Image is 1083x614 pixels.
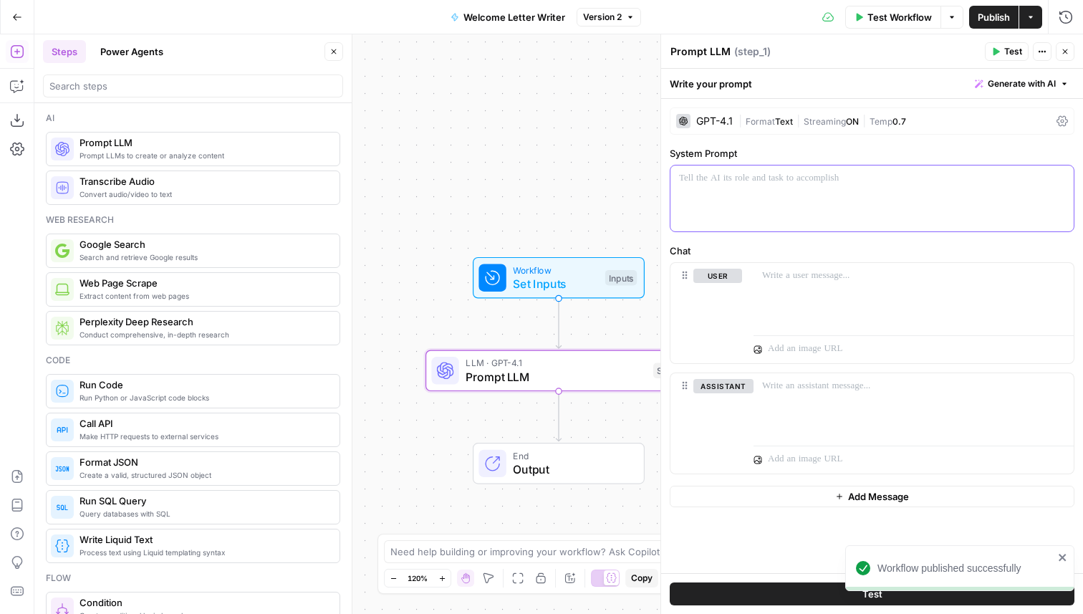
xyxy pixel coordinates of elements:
[848,489,909,504] span: Add Message
[80,251,328,263] span: Search and retrieve Google results
[738,113,746,128] span: |
[631,572,653,585] span: Copy
[80,290,328,302] span: Extract content from web pages
[466,368,646,385] span: Prompt LLM
[80,237,328,251] span: Google Search
[870,116,892,127] span: Temp
[556,299,561,349] g: Edge from start to step_1
[46,112,340,125] div: Ai
[1058,552,1068,563] button: close
[693,379,754,393] button: assistant
[867,10,932,24] span: Test Workflow
[80,135,328,150] span: Prompt LLM
[46,572,340,585] div: Flow
[670,582,1074,605] button: Test
[80,532,328,547] span: Write Liquid Text
[653,363,684,379] div: Step 1
[80,329,328,340] span: Conduct comprehensive, in-depth research
[793,113,804,128] span: |
[513,275,598,292] span: Set Inputs
[463,10,565,24] span: Welcome Letter Writer
[80,455,328,469] span: Format JSON
[46,354,340,367] div: Code
[985,42,1029,61] button: Test
[877,561,1054,575] div: Workflow published successfully
[92,40,172,63] button: Power Agents
[513,449,630,463] span: End
[605,270,637,286] div: Inputs
[804,116,846,127] span: Streaming
[846,116,859,127] span: ON
[556,391,561,441] g: Edge from step_1 to end
[513,461,630,478] span: Output
[670,146,1074,160] label: System Prompt
[80,392,328,403] span: Run Python or JavaScript code blocks
[466,356,646,370] span: LLM · GPT-4.1
[978,10,1010,24] span: Publish
[859,113,870,128] span: |
[80,508,328,519] span: Query databases with SQL
[892,116,906,127] span: 0.7
[425,350,692,392] div: LLM · GPT-4.1Prompt LLMStep 1
[80,431,328,442] span: Make HTTP requests to external services
[734,44,771,59] span: ( step_1 )
[969,75,1074,93] button: Generate with AI
[746,116,775,127] span: Format
[625,569,658,587] button: Copy
[577,8,641,27] button: Version 2
[80,276,328,290] span: Web Page Scrape
[693,269,742,283] button: user
[80,315,328,329] span: Perplexity Deep Research
[845,6,940,29] button: Test Workflow
[80,547,328,558] span: Process text using Liquid templating syntax
[583,11,622,24] span: Version 2
[670,44,731,59] textarea: Prompt LLM
[425,443,692,484] div: EndOutput
[775,116,793,127] span: Text
[408,572,428,584] span: 120%
[670,244,1074,258] label: Chat
[988,77,1056,90] span: Generate with AI
[80,469,328,481] span: Create a valid, structured JSON object
[670,373,742,474] div: assistant
[80,188,328,200] span: Convert audio/video to text
[43,40,86,63] button: Steps
[696,116,733,126] div: GPT-4.1
[80,416,328,431] span: Call API
[513,263,598,277] span: Workflow
[49,79,337,93] input: Search steps
[80,150,328,161] span: Prompt LLMs to create or analyze content
[661,69,1083,98] div: Write your prompt
[862,587,882,601] span: Test
[46,214,340,226] div: Web research
[80,174,328,188] span: Transcribe Audio
[80,494,328,508] span: Run SQL Query
[1004,45,1022,58] span: Test
[670,263,742,363] div: user
[80,595,328,610] span: Condition
[425,257,692,299] div: WorkflowSet InputsInputs
[442,6,574,29] button: Welcome Letter Writer
[670,486,1074,507] button: Add Message
[969,6,1019,29] button: Publish
[80,378,328,392] span: Run Code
